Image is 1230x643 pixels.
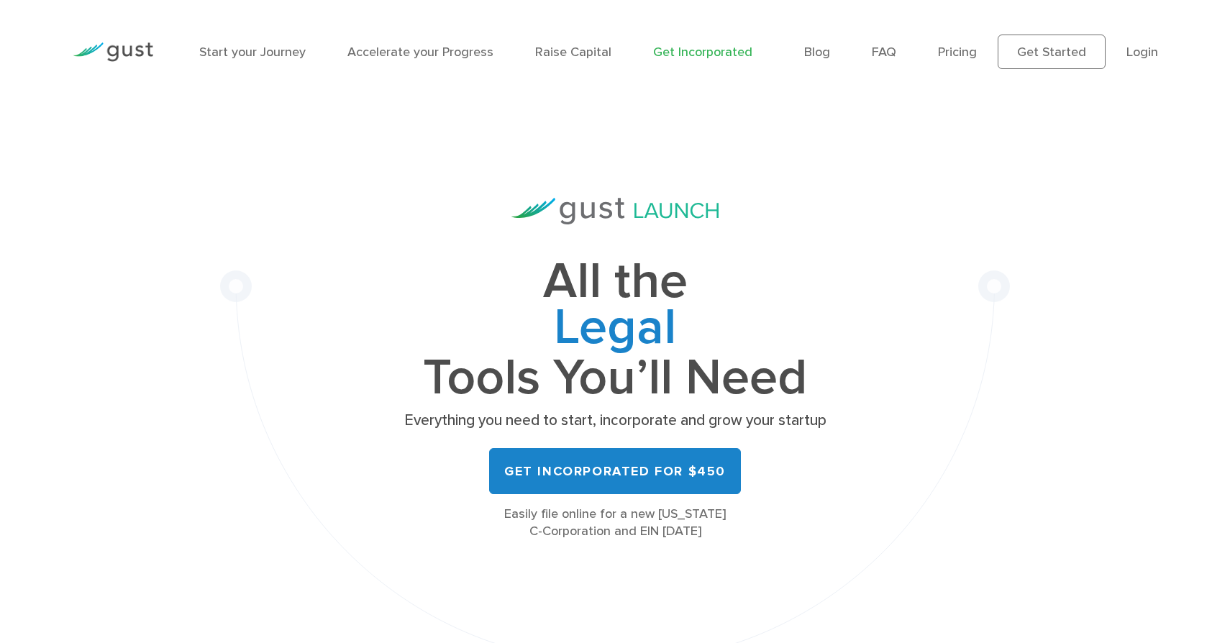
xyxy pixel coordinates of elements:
[653,45,752,60] a: Get Incorporated
[399,411,831,431] p: Everything you need to start, incorporate and grow your startup
[872,45,896,60] a: FAQ
[399,506,831,540] div: Easily file online for a new [US_STATE] C-Corporation and EIN [DATE]
[998,35,1106,69] a: Get Started
[489,448,741,494] a: Get Incorporated for $450
[399,305,831,355] span: Legal
[535,45,611,60] a: Raise Capital
[511,198,719,224] img: Gust Launch Logo
[938,45,977,60] a: Pricing
[199,45,306,60] a: Start your Journey
[804,45,830,60] a: Blog
[347,45,493,60] a: Accelerate your Progress
[73,42,153,62] img: Gust Logo
[399,259,831,401] h1: All the Tools You’ll Need
[1126,45,1158,60] a: Login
